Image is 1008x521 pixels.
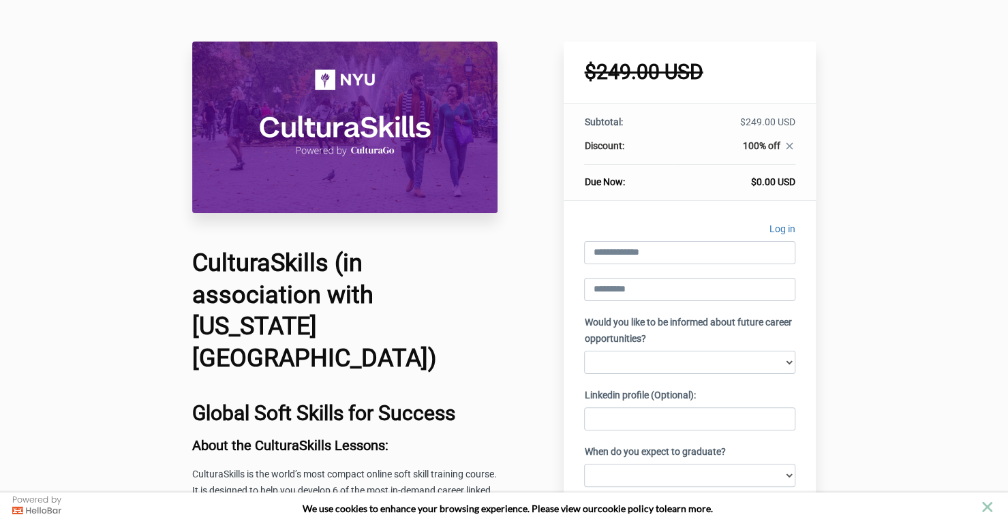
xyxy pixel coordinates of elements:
strong: to [656,503,665,514]
h1: CulturaSkills (in association with [US_STATE][GEOGRAPHIC_DATA]) [192,247,498,375]
img: 31710be-8b5f-527-66b4-0ce37cce11c4_CulturaSkills_NYU_Course_Header_Image.png [192,42,498,213]
a: cookie policy [598,503,654,514]
th: Due Now: [584,165,673,189]
span: 100% off [743,140,780,151]
i: close [784,140,795,152]
label: Linkedin profile (Optional): [584,388,695,404]
span: learn more. [665,503,713,514]
a: Log in [769,221,795,241]
h1: $249.00 USD [584,62,795,82]
label: When do you expect to graduate? [584,444,725,460]
b: Global Soft Skills for Success [192,401,455,425]
button: close [979,499,996,516]
label: Would you like to be informed about future career opportunities? [584,315,795,347]
h3: About the CulturaSkills Lessons: [192,438,498,453]
td: $249.00 USD [673,115,795,139]
span: Subtotal: [584,116,622,127]
span: $0.00 USD [751,176,795,187]
span: We use cookies to enhance your browsing experience. Please view our [303,503,598,514]
th: Discount: [584,139,673,165]
a: close [780,140,795,155]
span: CulturaSkills is the world’s most compact online soft skill training course. It is designed to he... [192,469,497,512]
